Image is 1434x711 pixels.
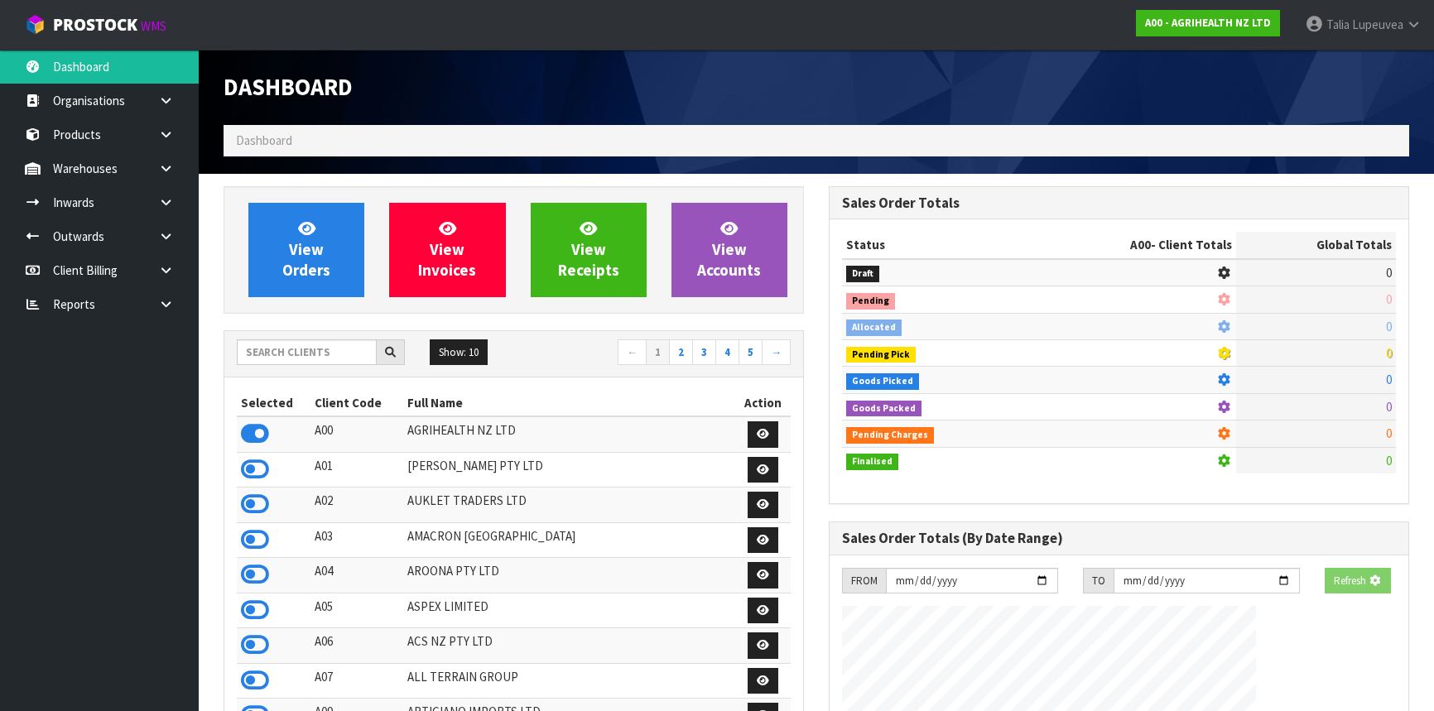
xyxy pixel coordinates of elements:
[1025,232,1236,258] th: - Client Totals
[739,339,763,366] a: 5
[842,531,1396,546] h3: Sales Order Totals (By Date Range)
[237,390,310,416] th: Selected
[1386,319,1392,334] span: 0
[224,72,353,102] span: Dashboard
[236,132,292,148] span: Dashboard
[842,568,886,594] div: FROM
[671,203,787,297] a: ViewAccounts
[1386,425,1392,441] span: 0
[715,339,739,366] a: 4
[237,339,377,365] input: Search clients
[697,219,761,281] span: View Accounts
[282,219,330,281] span: View Orders
[1325,568,1391,594] button: Refresh
[846,373,919,390] span: Goods Picked
[1386,399,1392,415] span: 0
[1145,16,1271,30] strong: A00 - AGRIHEALTH NZ LTD
[430,339,488,366] button: Show: 10
[310,488,402,523] td: A02
[403,390,735,416] th: Full Name
[846,401,922,417] span: Goods Packed
[1386,453,1392,468] span: 0
[1326,17,1350,32] span: Talia
[846,347,916,363] span: Pending Pick
[846,427,934,444] span: Pending Charges
[1386,291,1392,307] span: 0
[846,293,895,310] span: Pending
[618,339,647,366] a: ←
[762,339,791,366] a: →
[1386,372,1392,387] span: 0
[842,232,1025,258] th: Status
[418,219,476,281] span: View Invoices
[1386,265,1392,281] span: 0
[1130,237,1151,252] span: A00
[1386,345,1392,361] span: 0
[25,14,46,35] img: cube-alt.png
[735,390,791,416] th: Action
[846,454,898,470] span: Finalised
[310,593,402,628] td: A05
[1352,17,1403,32] span: Lupeuvea
[389,203,505,297] a: ViewInvoices
[403,488,735,523] td: AUKLET TRADERS LTD
[403,593,735,628] td: ASPEX LIMITED
[141,18,166,34] small: WMS
[669,339,693,366] a: 2
[310,628,402,664] td: A06
[310,522,402,558] td: A03
[403,416,735,452] td: AGRIHEALTH NZ LTD
[403,452,735,488] td: [PERSON_NAME] PTY LTD
[53,14,137,36] span: ProStock
[403,558,735,593] td: AROONA PTY LTD
[646,339,670,366] a: 1
[1083,568,1114,594] div: TO
[531,203,647,297] a: ViewReceipts
[310,663,402,699] td: A07
[403,628,735,664] td: ACS NZ PTY LTD
[692,339,716,366] a: 3
[842,195,1396,211] h3: Sales Order Totals
[403,522,735,558] td: AMACRON [GEOGRAPHIC_DATA]
[310,558,402,593] td: A04
[846,266,879,282] span: Draft
[1236,232,1396,258] th: Global Totals
[248,203,364,297] a: ViewOrders
[1136,10,1280,36] a: A00 - AGRIHEALTH NZ LTD
[310,416,402,452] td: A00
[527,339,792,368] nav: Page navigation
[558,219,619,281] span: View Receipts
[403,663,735,699] td: ALL TERRAIN GROUP
[310,390,402,416] th: Client Code
[310,452,402,488] td: A01
[846,319,902,336] span: Allocated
